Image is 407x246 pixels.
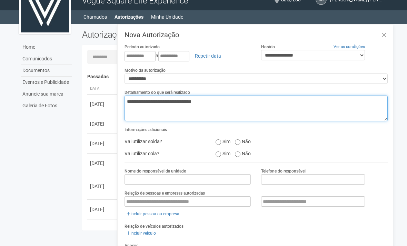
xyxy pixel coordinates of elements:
[21,53,72,65] a: Comunicados
[21,88,72,100] a: Anuncie sua marca
[235,139,240,145] input: Não
[90,120,116,127] div: [DATE]
[82,29,230,40] h2: Autorizações
[261,44,275,50] label: Horário
[83,12,107,22] a: Chamados
[216,136,230,145] label: Sim
[90,160,116,167] div: [DATE]
[151,12,183,22] a: Minha Unidade
[125,50,251,62] div: a
[21,100,72,111] a: Galeria de Fotos
[235,148,251,157] label: Não
[90,183,116,190] div: [DATE]
[87,74,383,79] h4: Passadas
[90,101,116,108] div: [DATE]
[125,127,167,133] label: Informações adicionais
[125,67,166,73] label: Motivo da autorização
[125,31,388,38] h3: Nova Autorização
[190,50,226,62] a: Repetir data
[235,136,251,145] label: Não
[21,41,72,53] a: Home
[119,148,210,159] div: Vai utilizar cola?
[125,89,190,96] label: Detalhamento do que será realizado
[216,139,221,145] input: Sim
[125,210,181,218] a: Incluir pessoa ou empresa
[125,44,160,50] label: Período autorizado
[125,190,205,196] label: Relação de pessoas e empresas autorizadas
[261,168,306,174] label: Telefone do responsável
[125,168,186,174] label: Nome do responsável da unidade
[125,229,158,237] a: Incluir veículo
[115,12,143,22] a: Autorizações
[21,77,72,88] a: Eventos e Publicidade
[90,140,116,147] div: [DATE]
[334,44,365,49] a: Ver as condições
[125,223,183,229] label: Relação de veículos autorizados
[87,83,118,95] th: Data
[216,148,230,157] label: Sim
[21,65,72,77] a: Documentos
[90,206,116,213] div: [DATE]
[216,151,221,157] input: Sim
[119,136,210,147] div: Vai utilizar solda?
[235,151,240,157] input: Não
